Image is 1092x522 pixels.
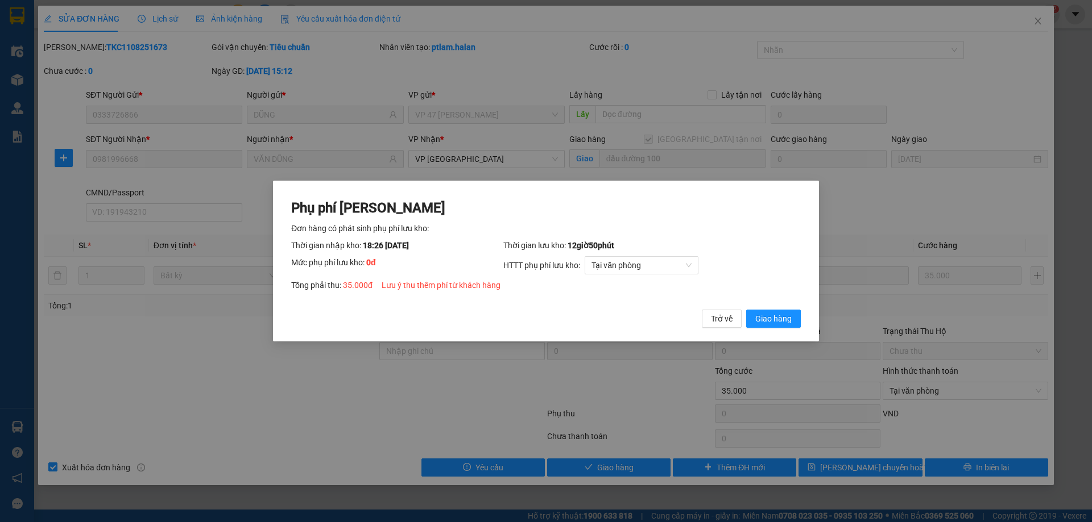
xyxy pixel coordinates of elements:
span: Phụ phí [PERSON_NAME] [291,200,445,216]
span: Trở về [711,312,733,325]
div: Tổng phải thu: [291,279,801,291]
div: HTTT phụ phí lưu kho: [503,256,801,274]
span: 18:26 [DATE] [363,241,409,250]
div: Mức phụ phí lưu kho: [291,256,503,274]
span: 35.000 đ [343,281,373,290]
div: Thời gian lưu kho: [503,239,801,252]
button: Giao hàng [746,310,801,328]
div: Đơn hàng có phát sinh phụ phí lưu kho: [291,222,801,235]
div: Thời gian nhập kho: [291,239,503,252]
span: Tại văn phòng [591,257,692,274]
span: Lưu ý thu thêm phí từ khách hàng [382,281,500,290]
span: 12 giờ 50 phút [568,241,614,250]
span: 0 đ [366,258,376,267]
button: Trở về [702,310,742,328]
span: Giao hàng [755,312,792,325]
